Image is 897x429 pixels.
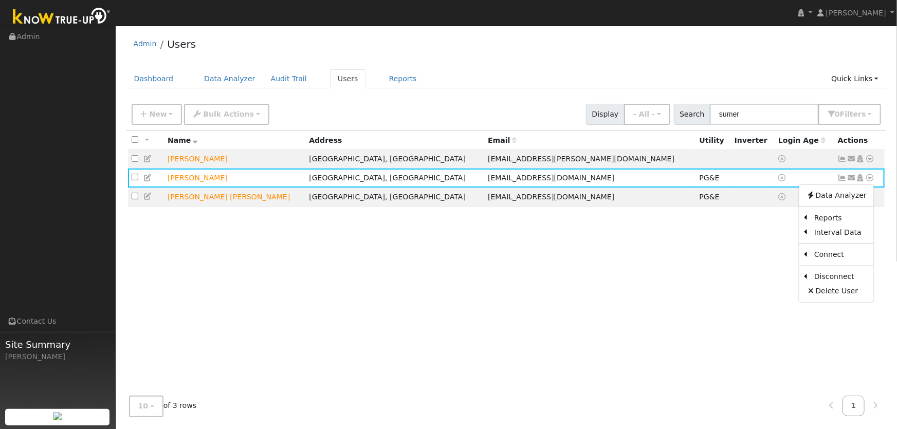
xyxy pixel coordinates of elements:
a: Show Graph [838,174,847,182]
input: Search [710,104,819,125]
a: Users [167,38,196,50]
span: s [862,110,866,118]
a: Interval Data [807,225,874,239]
a: No login access [778,193,788,201]
td: [GEOGRAPHIC_DATA], [GEOGRAPHIC_DATA] [305,150,484,169]
button: 0Filters [818,104,881,125]
span: Days since last login [778,136,826,144]
span: [EMAIL_ADDRESS][PERSON_NAME][DOMAIN_NAME] [488,155,674,163]
span: Search [674,104,710,125]
span: Filter [840,110,866,118]
a: Login As [856,174,865,182]
span: PG&E [700,193,720,201]
a: Admin [134,40,157,48]
a: Delete User [799,284,874,299]
a: Not connected [838,155,847,163]
span: Bulk Actions [203,110,254,118]
div: [PERSON_NAME] [5,351,110,362]
button: New [132,104,182,125]
a: Disconnect [807,270,874,284]
a: sumer.johal@gmail.com [847,154,856,164]
a: navneetjohal@gmail.com [847,173,856,183]
a: Other actions [866,173,875,183]
button: 10 [129,396,163,417]
div: Utility [700,135,727,146]
a: Audit Trail [263,69,315,88]
div: Inverter [735,135,771,146]
a: Dashboard [126,69,181,88]
a: Login As [856,155,865,163]
a: Reports [381,69,425,88]
span: New [149,110,167,118]
button: Bulk Actions [184,104,269,125]
a: Other actions [866,154,875,164]
span: 10 [138,402,149,410]
a: Quick Links [823,69,886,88]
span: [EMAIL_ADDRESS][DOMAIN_NAME] [488,193,614,201]
span: Email [488,136,517,144]
a: Connect [807,248,874,262]
span: PG&E [700,174,720,182]
a: Reports [807,211,874,225]
a: Users [330,69,366,88]
a: Edit User [143,155,153,163]
div: Address [309,135,481,146]
a: Data Analyzer [196,69,263,88]
a: 1 [843,396,865,416]
a: Data Analyzer [799,189,874,203]
span: [PERSON_NAME] [826,9,886,17]
span: [EMAIL_ADDRESS][DOMAIN_NAME] [488,174,614,182]
a: No login access [778,155,788,163]
td: [GEOGRAPHIC_DATA], [GEOGRAPHIC_DATA] [305,169,484,188]
span: of 3 rows [129,396,197,417]
span: Display [586,104,625,125]
span: Site Summary [5,338,110,351]
button: - All - [624,104,670,125]
a: No login access [778,174,788,182]
img: Know True-Up [8,6,116,29]
img: retrieve [53,412,62,420]
td: Lead [164,188,305,207]
td: Lead [164,150,305,169]
td: [GEOGRAPHIC_DATA], [GEOGRAPHIC_DATA] [305,188,484,207]
div: Actions [838,135,881,146]
span: Name [168,136,198,144]
td: Lead [164,169,305,188]
a: Edit User [143,192,153,200]
a: Edit User [143,174,153,182]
